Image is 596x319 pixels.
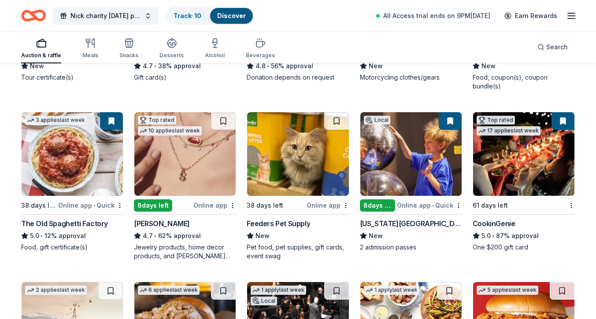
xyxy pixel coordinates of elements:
span: New [481,61,496,71]
button: Meals [82,34,98,63]
div: [US_STATE][GEOGRAPHIC_DATA] [360,218,462,229]
span: All Access trial ends on 9PM[DATE] [383,11,490,21]
div: Online app Quick [58,200,123,211]
div: 3 applies last week [25,116,87,125]
span: • [41,232,43,239]
div: Beverages [246,52,275,59]
a: Home [21,5,46,26]
div: Local [364,116,390,125]
div: 2 applies last week [25,286,87,295]
img: Image for Feeders Pet Supply [247,112,348,196]
div: Food, gift certificate(s) [21,243,123,252]
button: Nick charity [DATE] party [53,7,159,25]
span: Search [546,42,568,52]
span: • [155,232,157,239]
div: Online app Quick [397,200,462,211]
div: 10 applies last week [138,126,202,136]
a: Earn Rewards [499,8,563,24]
span: New [369,61,383,71]
div: 6 applies last week [138,286,200,295]
a: Image for Kendra ScottTop rated10 applieslast week8days leftOnline app[PERSON_NAME]4.7•62% approv... [134,112,236,260]
div: Meals [82,52,98,59]
span: 5.0 [30,231,39,241]
div: 61 days left [473,200,508,211]
div: Donation depends on request [247,73,349,82]
img: Image for Kentucky Science Center [360,112,462,196]
div: 87% approval [473,231,575,241]
span: 4.8 [255,61,266,71]
div: Top rated [138,116,176,125]
button: Auction & raffle [21,34,61,63]
a: All Access trial ends on 9PM[DATE] [371,9,496,23]
a: Discover [217,12,246,19]
div: Online app [307,200,349,211]
div: 1 apply last week [364,286,419,295]
button: Track· 10Discover [166,7,254,25]
div: Online app [193,200,236,211]
span: • [492,232,494,239]
div: CookinGenie [473,218,515,229]
img: Image for CookinGenie [473,112,574,196]
div: 38 days left [21,200,56,211]
div: 2 admission passes [360,243,462,252]
span: 5.0 [481,231,491,241]
div: 1 apply last week [251,286,306,295]
button: Desserts [159,34,184,63]
div: 5 applies last week [477,286,538,295]
button: Alcohol [205,34,225,63]
div: Local [251,297,277,305]
div: Auction & raffle [21,52,61,59]
div: [PERSON_NAME] [134,218,190,229]
span: • [432,202,434,209]
div: 56% approval [247,61,349,71]
img: Image for The Old Spaghetti Factory [22,112,123,196]
div: Food, coupon(s), coupon bundle(s) [473,73,575,91]
div: Jewelry products, home decor products, and [PERSON_NAME] Gives Back event in-store or online (or ... [134,243,236,260]
span: New [369,231,383,241]
a: Image for Feeders Pet Supply38 days leftOnline appFeeders Pet SupplyNewPet food, pet supplies, gi... [247,112,349,260]
div: Desserts [159,52,184,59]
span: 4.7 [143,231,153,241]
div: 38 days left [247,200,283,211]
div: 38% approval [134,61,236,71]
div: 8 days left [134,199,172,212]
div: Gift card(s) [134,73,236,82]
div: 12% approval [21,231,123,241]
div: Motorcycling clothes/gears [360,73,462,82]
button: Search [530,38,575,56]
a: Image for The Old Spaghetti Factory3 applieslast week38 days leftOnline app•QuickThe Old Spaghett... [21,112,123,252]
div: One $200 gift card [473,243,575,252]
div: Alcohol [205,52,225,59]
div: Feeders Pet Supply [247,218,310,229]
div: 62% approval [134,231,236,241]
div: 8 days left [360,199,395,212]
div: Pet food, pet supplies, gift cards, event swag [247,243,349,260]
span: • [155,62,157,70]
div: Top rated [477,116,515,125]
div: 17 applies last week [477,126,540,136]
span: • [267,62,270,70]
a: Track· 10 [174,12,201,19]
a: Image for CookinGenieTop rated17 applieslast week61 days leftCookinGenie5.0•87% approvalOne $200 ... [473,112,575,252]
span: New [30,61,44,71]
div: Snacks [119,52,138,59]
img: Image for Kendra Scott [134,112,236,196]
span: 4.7 [143,61,153,71]
div: The Old Spaghetti Factory [21,218,108,229]
span: • [93,202,95,209]
div: Tour certificate(s) [21,73,123,82]
a: Image for Kentucky Science CenterLocal8days leftOnline app•Quick[US_STATE][GEOGRAPHIC_DATA]New2 a... [360,112,462,252]
span: Nick charity [DATE] party [70,11,141,21]
button: Snacks [119,34,138,63]
button: Beverages [246,34,275,63]
span: New [255,231,270,241]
